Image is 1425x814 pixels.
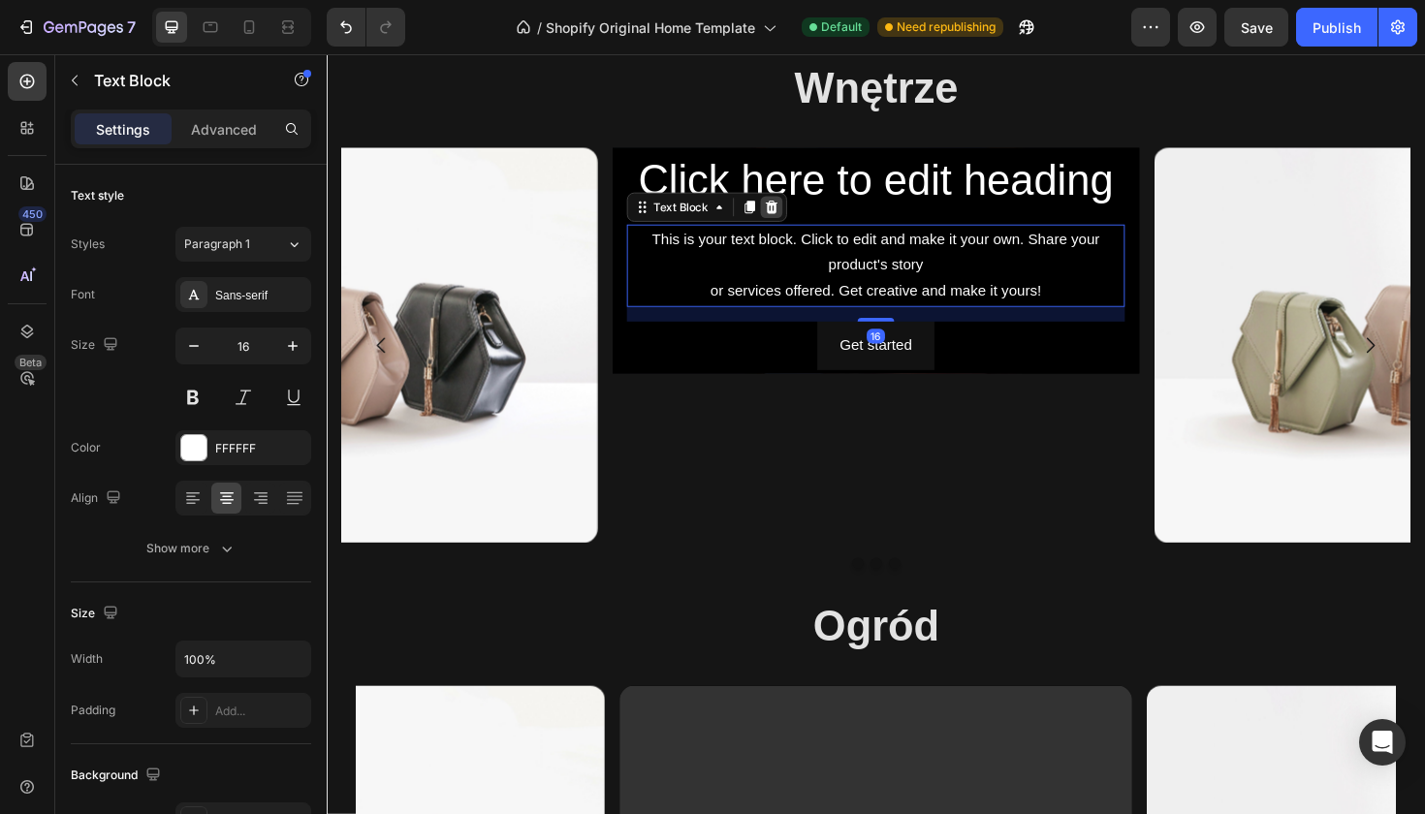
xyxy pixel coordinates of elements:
[1224,8,1288,47] button: Save
[96,119,150,140] p: Settings
[71,286,95,303] div: Font
[327,54,1425,814] iframe: Design area
[543,295,619,323] div: Get started
[71,763,165,789] div: Background
[15,355,47,370] div: Beta
[215,287,306,304] div: Sans-serif
[327,8,405,47] div: Undo/Redo
[16,6,1148,68] h2: Wnętrze
[556,533,568,545] button: Dot
[546,17,755,38] span: Shopify Original Home Template
[520,283,643,334] button: Get started
[94,69,259,92] p: Text Block
[127,16,136,39] p: 7
[184,235,250,253] span: Paragraph 1
[537,17,542,38] span: /
[318,103,845,165] h2: Click here to edit heading
[71,332,122,359] div: Size
[175,227,311,262] button: Paragraph 1
[215,440,306,457] div: FFFFFF
[71,650,103,668] div: Width
[71,439,101,456] div: Color
[1313,17,1361,38] div: Publish
[16,576,1148,638] h2: Ogród
[1359,719,1406,766] div: Open Intercom Messenger
[71,702,115,719] div: Padding
[576,533,587,545] button: Dot
[1296,8,1377,47] button: Publish
[71,187,124,204] div: Text style
[146,539,237,558] div: Show more
[71,531,311,566] button: Show more
[191,119,257,140] p: Advanced
[342,153,408,171] div: Text Block
[31,281,85,335] button: Carousel Back Arrow
[595,533,607,545] button: Dot
[8,8,144,47] button: 7
[71,235,105,253] div: Styles
[1241,19,1273,36] span: Save
[71,485,125,512] div: Align
[897,18,996,36] span: Need republishing
[18,206,47,222] div: 450
[572,291,591,306] div: 16
[215,703,306,720] div: Add...
[318,180,845,267] div: This is your text block. Click to edit and make it your own. Share your product's story or servic...
[176,642,310,676] input: Auto
[821,18,862,36] span: Default
[71,601,122,627] div: Size
[1078,281,1132,335] button: Carousel Next Arrow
